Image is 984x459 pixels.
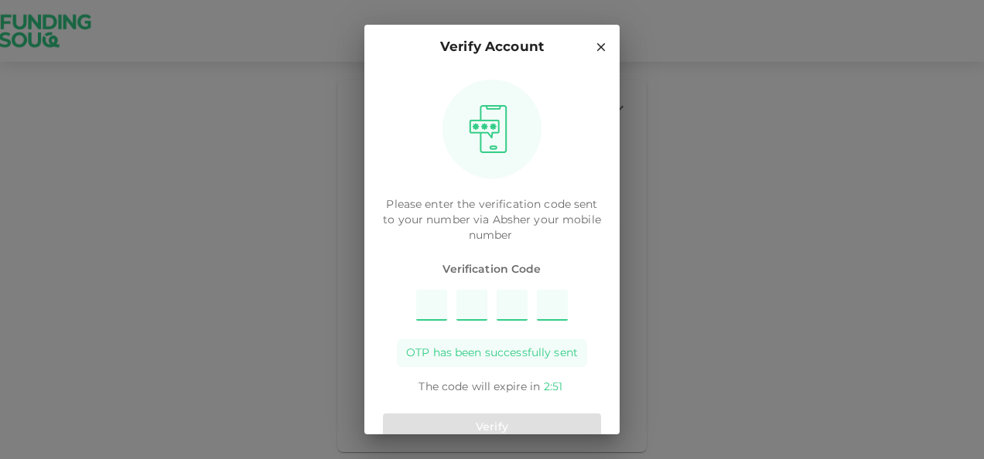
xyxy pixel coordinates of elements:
span: Verification Code [383,262,601,277]
input: Please enter OTP character 2 [456,290,487,321]
span: The code will expire in [419,382,540,393]
input: Please enter OTP character 4 [537,290,568,321]
input: Please enter OTP character 1 [416,290,447,321]
input: Please enter OTP character 3 [497,290,528,321]
img: otpImage [463,104,513,154]
span: 2 : 51 [544,382,562,393]
p: Verify Account [440,37,544,58]
span: OTP has been successfully sent [406,345,578,361]
span: your mobile number [469,215,601,241]
p: Please enter the verification code sent to your number via Absher [383,197,601,243]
